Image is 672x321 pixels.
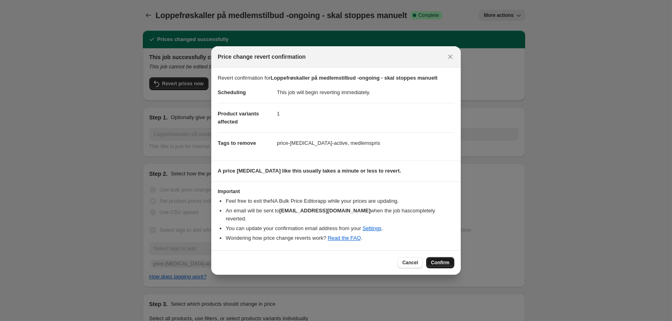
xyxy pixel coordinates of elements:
li: Wondering how price change reverts work? . [226,234,454,242]
button: Close [445,51,456,62]
dd: This job will begin reverting immediately. [277,82,454,103]
b: [EMAIL_ADDRESS][DOMAIN_NAME] [279,208,371,214]
b: A price [MEDICAL_DATA] like this usually takes a minute or less to revert. [218,168,401,174]
dd: price-[MEDICAL_DATA]-active, medlemspris [277,132,454,154]
dd: 1 [277,103,454,124]
li: Feel free to exit the NA Bulk Price Editor app while your prices are updating. [226,197,454,205]
h3: Important [218,188,454,195]
span: Scheduling [218,89,246,95]
li: An email will be sent to when the job has completely reverted . [226,207,454,223]
span: Cancel [402,259,418,266]
button: Cancel [398,257,423,268]
a: Settings [363,225,381,231]
span: Product variants affected [218,111,259,125]
p: Revert confirmation for [218,74,454,82]
span: Tags to remove [218,140,256,146]
a: Read the FAQ [328,235,361,241]
button: Confirm [426,257,454,268]
span: Confirm [431,259,449,266]
li: You can update your confirmation email address from your . [226,224,454,233]
span: Price change revert confirmation [218,53,306,61]
b: Loppefrøskaller på medlemstilbud -ongoing - skal stoppes manuelt [271,75,438,81]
